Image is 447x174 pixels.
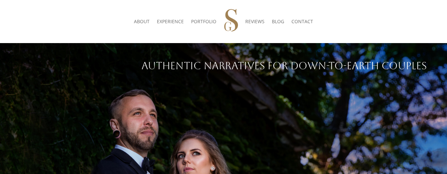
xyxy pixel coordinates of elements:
a: PORTFOLIO [191,9,216,34]
a: REVIEWS [245,9,265,34]
a: BLOG [272,9,284,34]
a: ABOUT [134,9,150,34]
a: EXPERIENCE [157,9,184,34]
h1: Authentic Narratives for Down-to-Earth Couples [20,61,427,74]
a: CONTACT [291,9,313,34]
